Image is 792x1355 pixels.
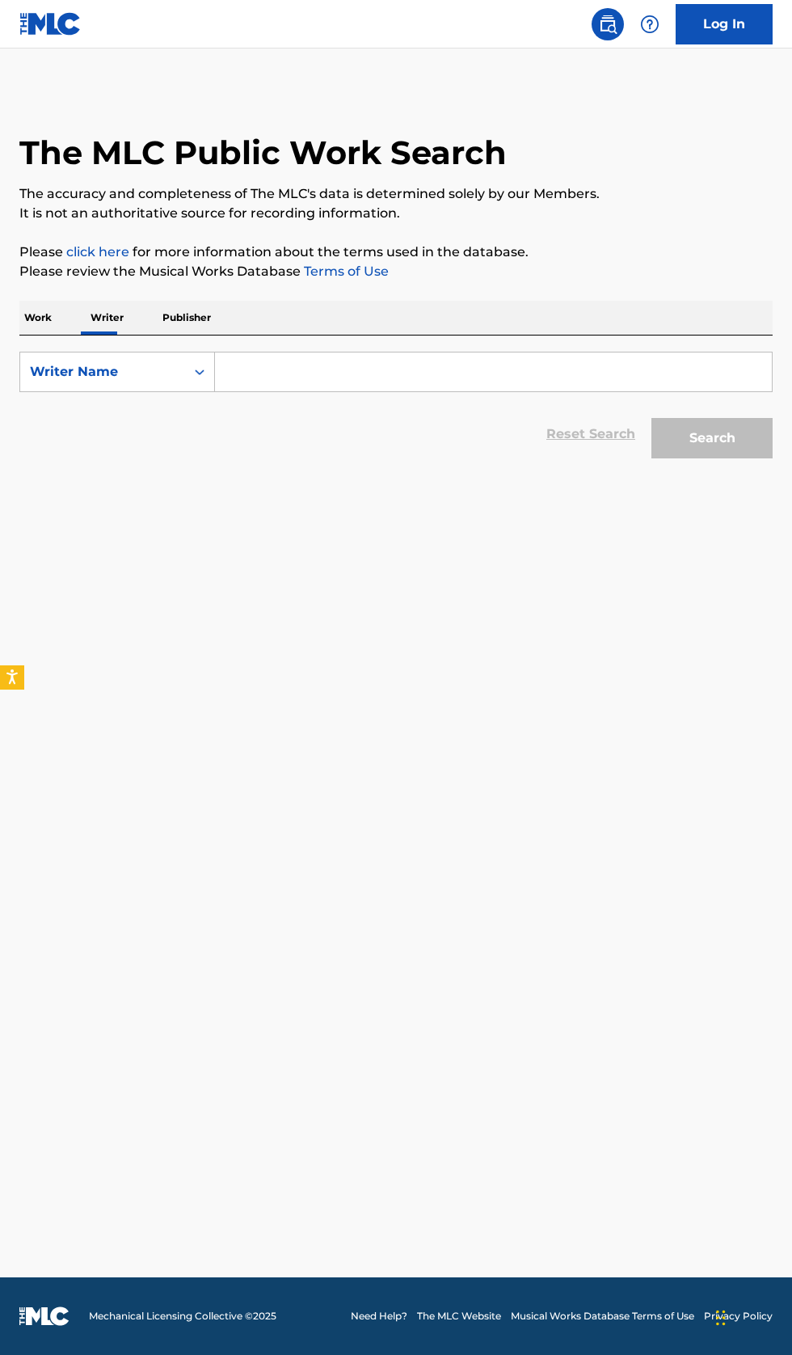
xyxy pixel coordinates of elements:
[19,243,773,262] p: Please for more information about the terms used in the database.
[598,15,617,34] img: search
[301,264,389,279] a: Terms of Use
[19,184,773,204] p: The accuracy and completeness of The MLC's data is determined solely by our Members.
[711,1277,792,1355] iframe: Chat Widget
[19,301,57,335] p: Work
[30,362,175,382] div: Writer Name
[592,8,624,40] a: Public Search
[417,1309,501,1323] a: The MLC Website
[66,244,129,260] a: click here
[158,301,216,335] p: Publisher
[716,1294,726,1342] div: سحب
[634,8,666,40] div: Help
[704,1309,773,1323] a: Privacy Policy
[676,4,773,44] a: Log In
[351,1309,407,1323] a: Need Help?
[640,15,659,34] img: help
[711,1277,792,1355] div: أداة الدردشة
[19,262,773,281] p: Please review the Musical Works Database
[19,133,507,173] h1: The MLC Public Work Search
[511,1309,694,1323] a: Musical Works Database Terms of Use
[19,204,773,223] p: It is not an authoritative source for recording information.
[19,1306,70,1326] img: logo
[89,1309,276,1323] span: Mechanical Licensing Collective © 2025
[19,352,773,466] form: Search Form
[19,12,82,36] img: MLC Logo
[86,301,128,335] p: Writer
